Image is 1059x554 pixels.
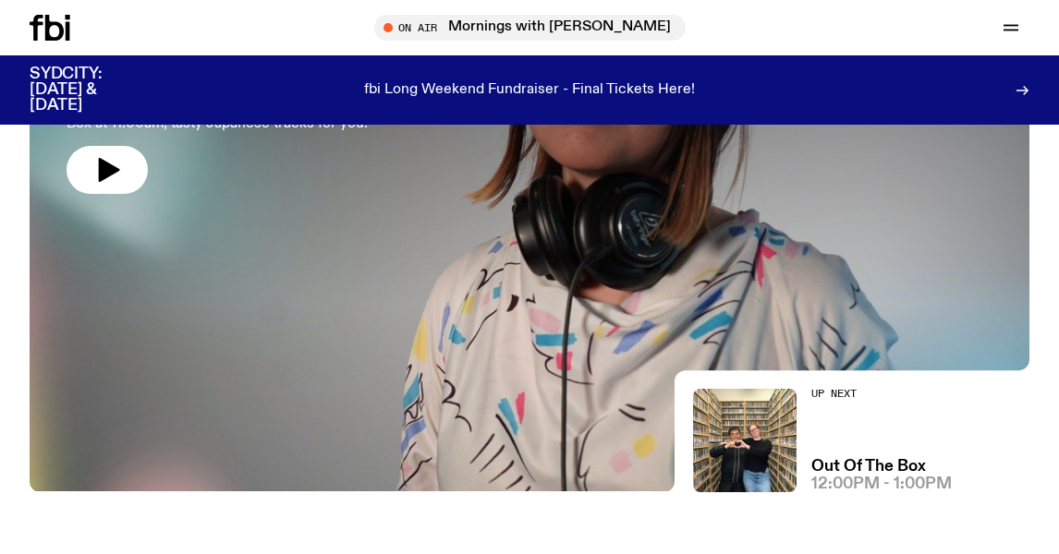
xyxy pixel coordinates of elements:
a: Out Of The Box [811,459,926,475]
h3: SYDCITY: [DATE] & [DATE] [30,66,148,114]
img: Matt and Kate stand in the music library and make a heart shape with one hand each. [693,389,797,492]
p: fbi Long Weekend Fundraiser - Final Tickets Here! [364,82,695,99]
h2: Up Next [811,389,952,399]
span: 12:00pm - 1:00pm [811,476,952,492]
button: On AirMornings with [PERSON_NAME] [374,15,686,41]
